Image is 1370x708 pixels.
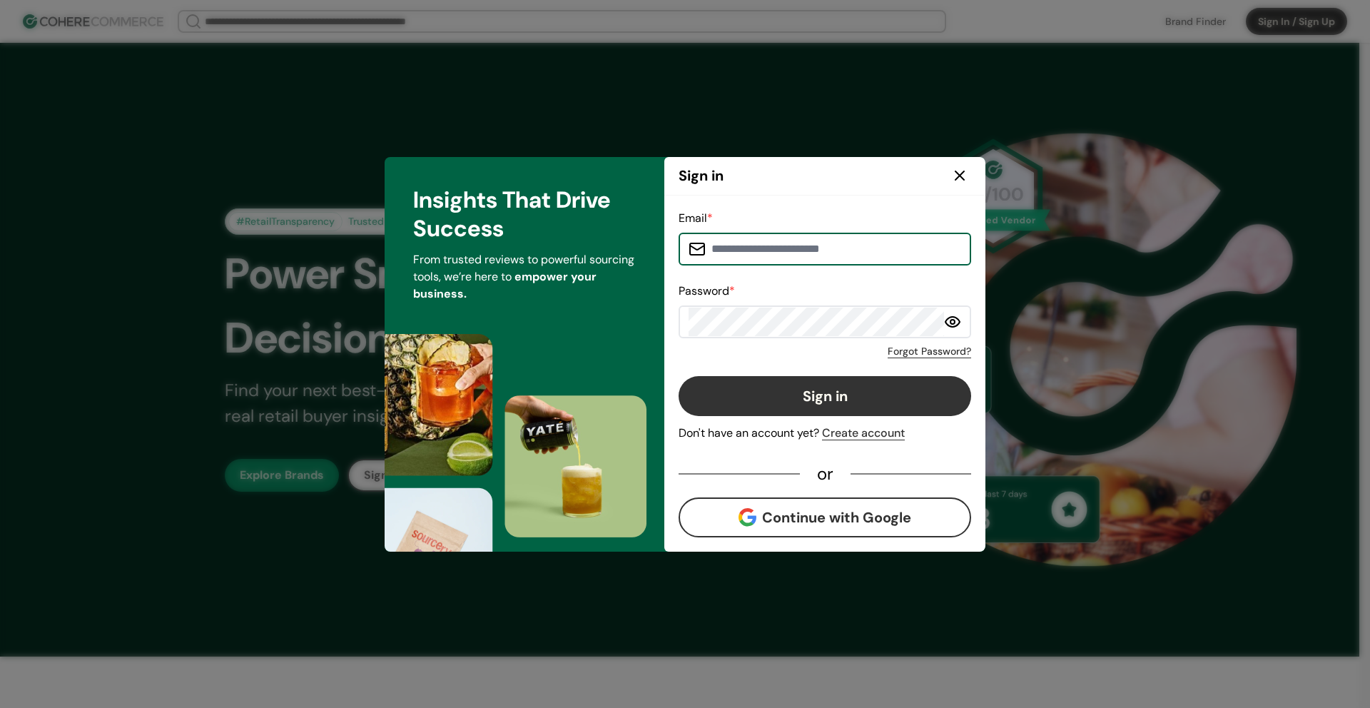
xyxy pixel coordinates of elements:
span: empower your business. [413,269,597,301]
button: Sign in [679,376,971,416]
p: From trusted reviews to powerful sourcing tools, we’re here to [413,251,636,303]
h3: Insights That Drive Success [413,186,636,243]
h2: Sign in [679,165,724,186]
a: Forgot Password? [888,344,971,359]
label: Password [679,283,735,298]
div: Create account [822,425,905,442]
div: Don't have an account yet? [679,425,971,442]
button: Continue with Google [679,497,971,537]
div: or [800,467,851,480]
label: Email [679,211,713,226]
